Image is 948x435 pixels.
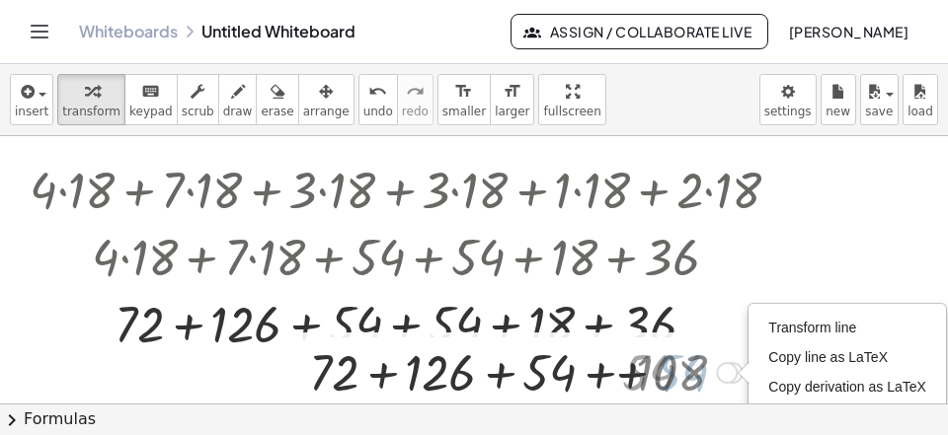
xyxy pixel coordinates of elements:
[826,105,850,118] span: new
[182,105,214,118] span: scrub
[860,74,899,125] button: save
[57,74,125,125] button: transform
[442,105,486,118] span: smaller
[124,74,178,125] button: keyboardkeypad
[865,105,893,118] span: save
[10,74,53,125] button: insert
[298,74,355,125] button: arrange
[768,379,926,395] span: Copy derivation as LaTeX
[363,105,393,118] span: undo
[527,23,751,40] span: Assign / Collaborate Live
[141,80,160,104] i: keyboard
[903,74,938,125] button: load
[764,105,812,118] span: settings
[129,105,173,118] span: keypad
[406,80,425,104] i: redo
[402,105,429,118] span: redo
[368,80,387,104] i: undo
[768,349,888,365] span: Copy line as LaTeX
[503,80,521,104] i: format_size
[490,74,534,125] button: format_sizelarger
[543,105,600,118] span: fullscreen
[538,74,605,125] button: fullscreen
[218,74,258,125] button: draw
[511,14,768,49] button: Assign / Collaborate Live
[908,105,933,118] span: load
[495,105,529,118] span: larger
[15,105,48,118] span: insert
[437,74,491,125] button: format_sizesmaller
[177,74,219,125] button: scrub
[24,16,55,47] button: Toggle navigation
[772,14,924,49] button: [PERSON_NAME]
[256,74,298,125] button: erase
[397,74,434,125] button: redoredo
[79,22,178,41] a: Whiteboards
[759,74,817,125] button: settings
[303,105,350,118] span: arrange
[358,74,398,125] button: undoundo
[768,320,856,335] span: Transform line
[454,80,473,104] i: format_size
[62,105,120,118] span: transform
[821,74,856,125] button: new
[261,105,293,118] span: erase
[223,105,253,118] span: draw
[788,23,908,40] span: [PERSON_NAME]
